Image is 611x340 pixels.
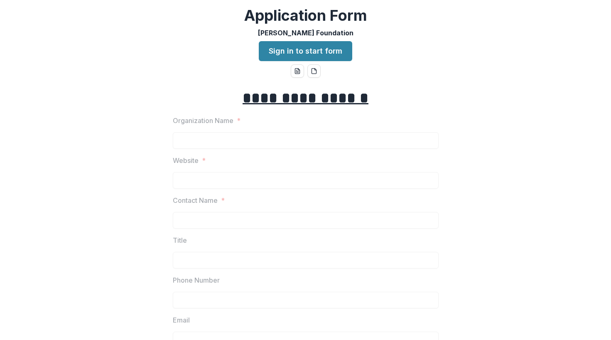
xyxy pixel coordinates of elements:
[173,315,190,325] p: Email
[258,28,353,38] p: [PERSON_NAME] Foundation
[173,195,218,205] p: Contact Name
[259,41,352,61] a: Sign in to start form
[173,116,233,126] p: Organization Name
[244,7,367,25] h2: Application Form
[173,155,199,165] p: Website
[173,275,220,285] p: Phone Number
[307,64,321,78] button: pdf-download
[173,235,187,245] p: Title
[291,64,304,78] button: word-download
